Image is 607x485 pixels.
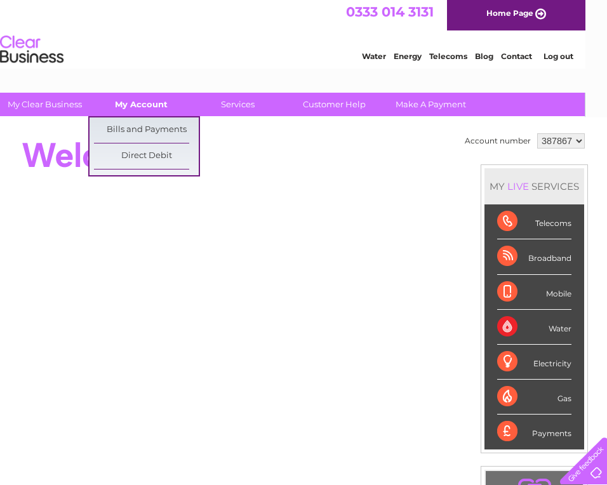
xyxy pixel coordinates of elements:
a: Contact [523,54,554,63]
div: Electricity [497,345,571,380]
div: Clear Business is a trading name of Verastar Limited (registered in [GEOGRAPHIC_DATA] No. 3667643... [4,7,604,62]
div: Broadband [497,239,571,274]
a: Bills and Payments [94,117,199,143]
div: Gas [497,380,571,415]
a: Log out [565,54,595,63]
a: 0333 014 3131 [368,6,455,22]
div: Telecoms [497,204,571,239]
div: Payments [497,415,571,449]
a: Telecoms [451,54,489,63]
a: Blog [497,54,515,63]
div: LIVE [505,180,531,192]
a: Make A Payment [378,93,483,116]
td: Account number [462,130,534,152]
a: Services [185,93,290,116]
div: Water [497,310,571,345]
a: Moving Premises [94,169,199,195]
a: Energy [415,54,443,63]
a: Customer Help [282,93,387,116]
a: Direct Debit [94,143,199,169]
div: Mobile [497,275,571,310]
img: logo.png [21,33,86,72]
a: Water [384,54,408,63]
div: MY SERVICES [484,168,584,204]
a: My Account [89,93,194,116]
